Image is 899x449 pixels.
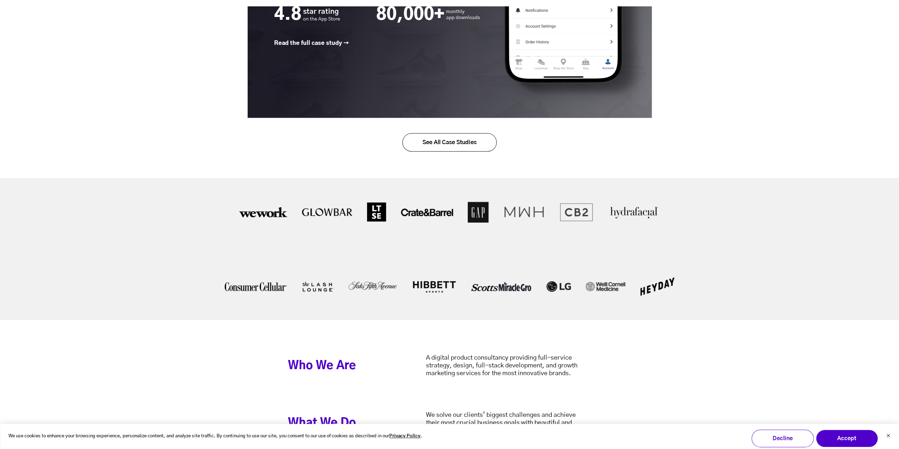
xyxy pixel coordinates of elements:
img: Glowbar_White_Logo_black_long_e533f2d9-d62d-4012-a335-3922b701e832 [302,207,353,217]
img: LTSE logo-2 [367,202,386,221]
button: Decline [751,430,814,447]
p: We use cookies to enhance your browsing experience, personalize content, and analyze site traffic... [8,432,422,441]
button: Accept [816,430,878,447]
img: WeWork-Logo.wine [239,205,288,219]
img: LG-2 [546,281,571,292]
img: Untitled-2 1-1 [560,203,593,221]
img: scotts-2 [471,282,531,291]
img: mwh-2 [503,201,545,223]
a: Privacy Policy [389,432,420,441]
a: See All Case Studies [402,133,497,152]
img: logo-hydrafacial-center-2695174187-1 [607,205,660,219]
a: Who We Are [288,359,362,373]
img: Saks fith avenue [348,276,397,297]
img: Gap-3 [468,202,489,223]
img: Heyday-3 [640,277,674,296]
button: Dismiss cookie banner [886,433,890,440]
div: We solve our clients’ biggest challenges and achieve their most crucial business goals with beaut... [426,411,587,435]
img: Weill cornell-1 [586,282,625,291]
a: What We Do [288,416,362,430]
img: Crate-Barrel-Logo-2 [401,207,454,218]
div: A digital product consultancy providing full-service strategy, design, full-stack development, an... [426,354,587,377]
img: Consumer_Cellular_logo.svg [225,282,287,291]
img: Hibbett (1)-1 [412,281,456,293]
img: logo_aHR0cHNfX19tYWxsbWF2ZXJpY2suaW1naXgubmV0X3dlYl9wcm9wZXJ0eV9tYW5hZ2Vyc18yMF9wcm9wZXJ0aWVzXzg4... [302,279,333,294]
